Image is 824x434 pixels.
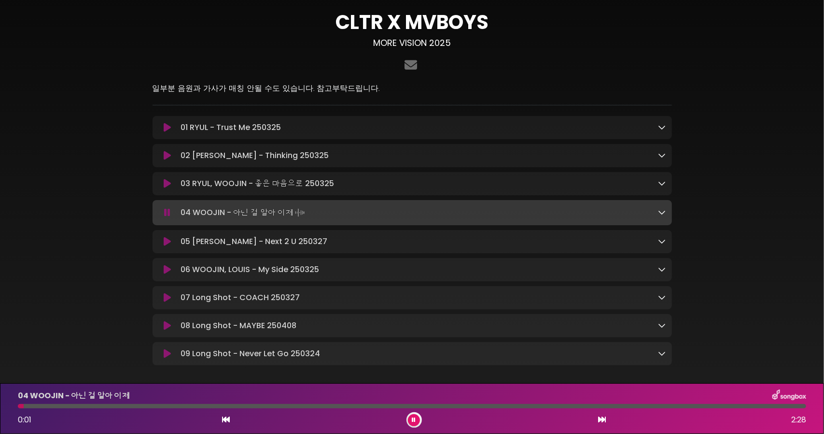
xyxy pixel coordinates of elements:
[181,236,327,247] p: 05 [PERSON_NAME] - Next 2 U 250327
[181,206,307,219] p: 04 WOOJIN - 아닌 걸 알아 이제
[18,390,129,402] p: 04 WOOJIN - 아닌 걸 알아 이제
[181,348,320,360] p: 09 Long Shot - Never Let Go 250324
[181,292,300,304] p: 07 Long Shot - COACH 250327
[181,178,334,189] p: 03 RYUL, WOOJIN - 좋은 마음으로 250325
[181,150,329,161] p: 02 [PERSON_NAME] - Thinking 250325
[153,83,672,94] p: 일부분 음원과 가사가 매칭 안될 수도 있습니다. 참고부탁드립니다.
[181,264,319,275] p: 06 WOOJIN, LOUIS - My Side 250325
[181,122,281,133] p: 01 RYUL - Trust Me 250325
[772,390,806,402] img: songbox-logo-white.png
[153,38,672,48] h3: MORE VISION 2025
[293,206,307,219] img: waveform4.gif
[181,320,296,332] p: 08 Long Shot - MAYBE 250408
[153,11,672,34] h1: CLTR X MVBOYS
